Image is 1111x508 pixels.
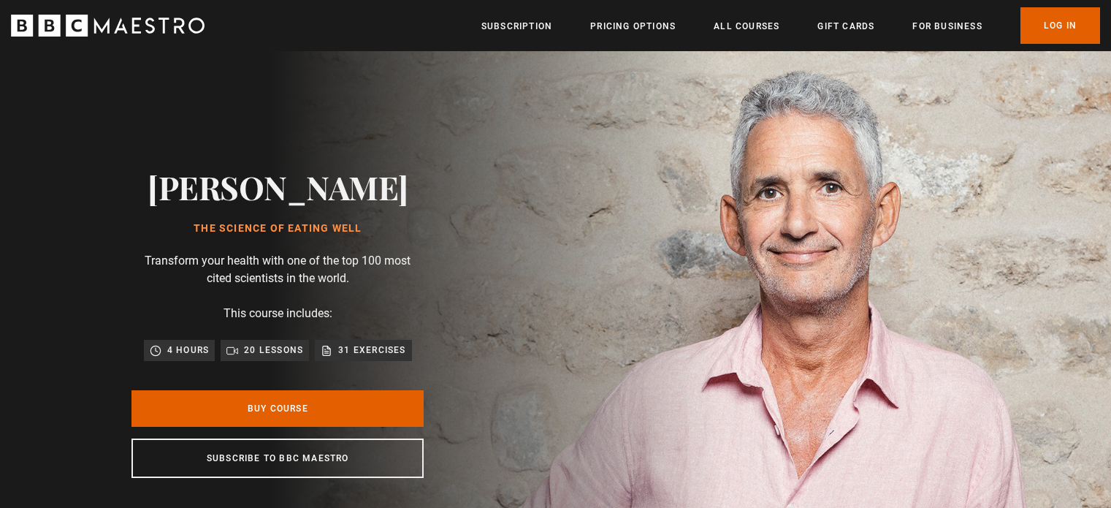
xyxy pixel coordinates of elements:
[817,19,874,34] a: Gift Cards
[338,343,405,357] p: 31 exercises
[131,439,424,478] a: Subscribe to BBC Maestro
[244,343,303,357] p: 20 lessons
[148,223,408,235] h1: The Science of Eating Well
[912,19,982,34] a: For business
[481,19,552,34] a: Subscription
[224,305,332,322] p: This course includes:
[714,19,779,34] a: All Courses
[11,15,205,37] svg: BBC Maestro
[481,7,1100,44] nav: Primary
[131,390,424,427] a: Buy Course
[167,343,209,357] p: 4 hours
[1020,7,1100,44] a: Log In
[590,19,676,34] a: Pricing Options
[148,168,408,205] h2: [PERSON_NAME]
[131,252,424,287] p: Transform your health with one of the top 100 most cited scientists in the world.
